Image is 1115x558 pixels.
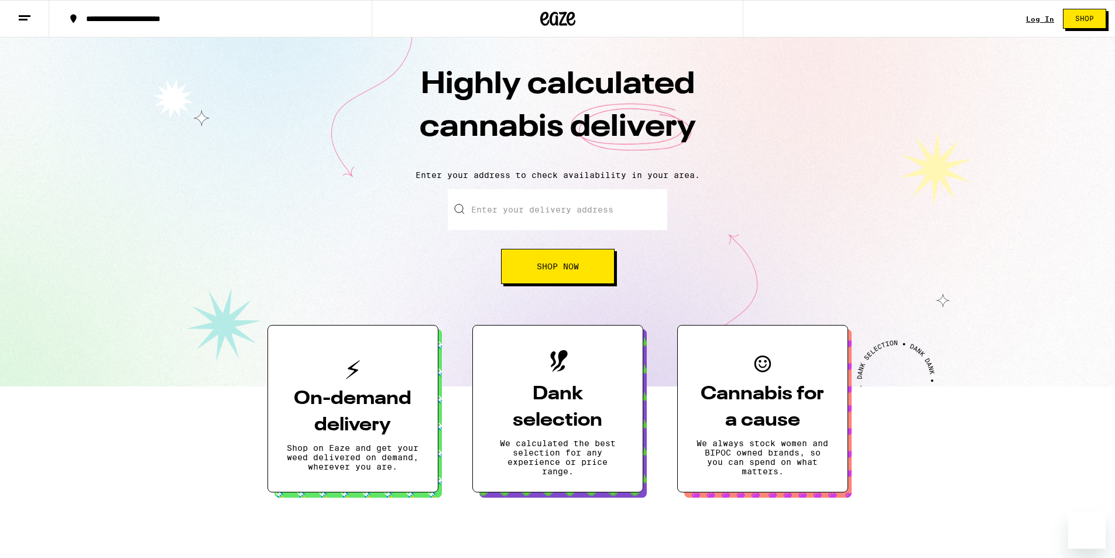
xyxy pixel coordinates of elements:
[1075,15,1094,22] span: Shop
[1054,9,1115,29] a: Shop
[697,381,829,434] h3: Cannabis for a cause
[1063,9,1106,29] button: Shop
[1068,511,1106,549] iframe: Button to launch messaging window
[677,325,848,492] button: Cannabis for a causeWe always stock women and BIPOC owned brands, so you can spend on what matters.
[1026,15,1054,23] a: Log In
[353,64,763,161] h1: Highly calculated cannabis delivery
[697,439,829,476] p: We always stock women and BIPOC owned brands, so you can spend on what matters.
[492,439,624,476] p: We calculated the best selection for any experience or price range.
[448,189,667,230] input: Enter your delivery address
[537,262,579,271] span: Shop Now
[267,325,438,492] button: On-demand deliveryShop on Eaze and get your weed delivered on demand, wherever you are.
[472,325,643,492] button: Dank selectionWe calculated the best selection for any experience or price range.
[492,381,624,434] h3: Dank selection
[287,443,419,471] p: Shop on Eaze and get your weed delivered on demand, wherever you are.
[501,249,615,284] button: Shop Now
[287,386,419,439] h3: On-demand delivery
[12,170,1103,180] p: Enter your address to check availability in your area.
